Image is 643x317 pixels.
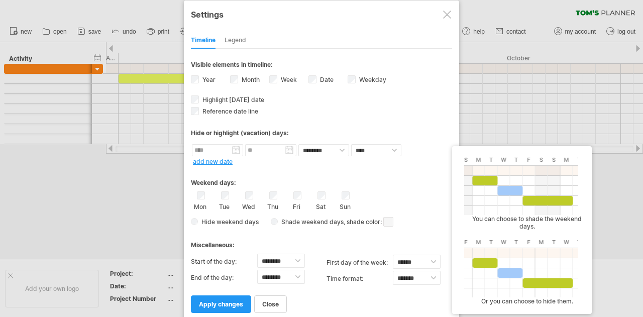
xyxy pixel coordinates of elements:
span: close [262,300,279,308]
div: Hide or highlight (vacation) days: [191,129,452,137]
span: apply changes [199,300,243,308]
label: Weekday [357,76,386,83]
label: Month [240,76,260,83]
span: click here to change the shade color [383,217,393,227]
label: Wed [242,201,255,210]
span: Reference date line [200,108,258,115]
label: Sat [314,201,327,210]
a: close [254,295,287,313]
span: , shade color: [344,216,393,228]
label: Tue [218,201,231,210]
span: Hide weekend days [198,218,259,226]
span: Highlight [DATE] date [200,96,264,103]
label: Thu [266,201,279,210]
label: first day of the week: [327,255,393,271]
a: apply changes [191,295,251,313]
label: End of the day: [191,270,257,286]
div: Timeline [191,33,216,49]
label: Mon [194,201,206,210]
div: Legend [225,33,246,49]
a: add new date [193,158,233,165]
label: Fri [290,201,303,210]
div: Weekend days: [191,169,452,189]
label: Start of the day: [191,254,257,270]
div: Settings [191,5,452,23]
label: Sun [339,201,351,210]
label: Year [200,76,216,83]
div: You can choose to shade the weekend days. Or you can choose to hide them. [459,155,590,305]
div: Miscellaneous: [191,232,452,251]
div: Visible elements in timeline: [191,61,452,71]
span: Shade weekend days [278,218,344,226]
label: Date [318,76,334,83]
label: Week [279,76,297,83]
label: Time format: [327,271,393,287]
